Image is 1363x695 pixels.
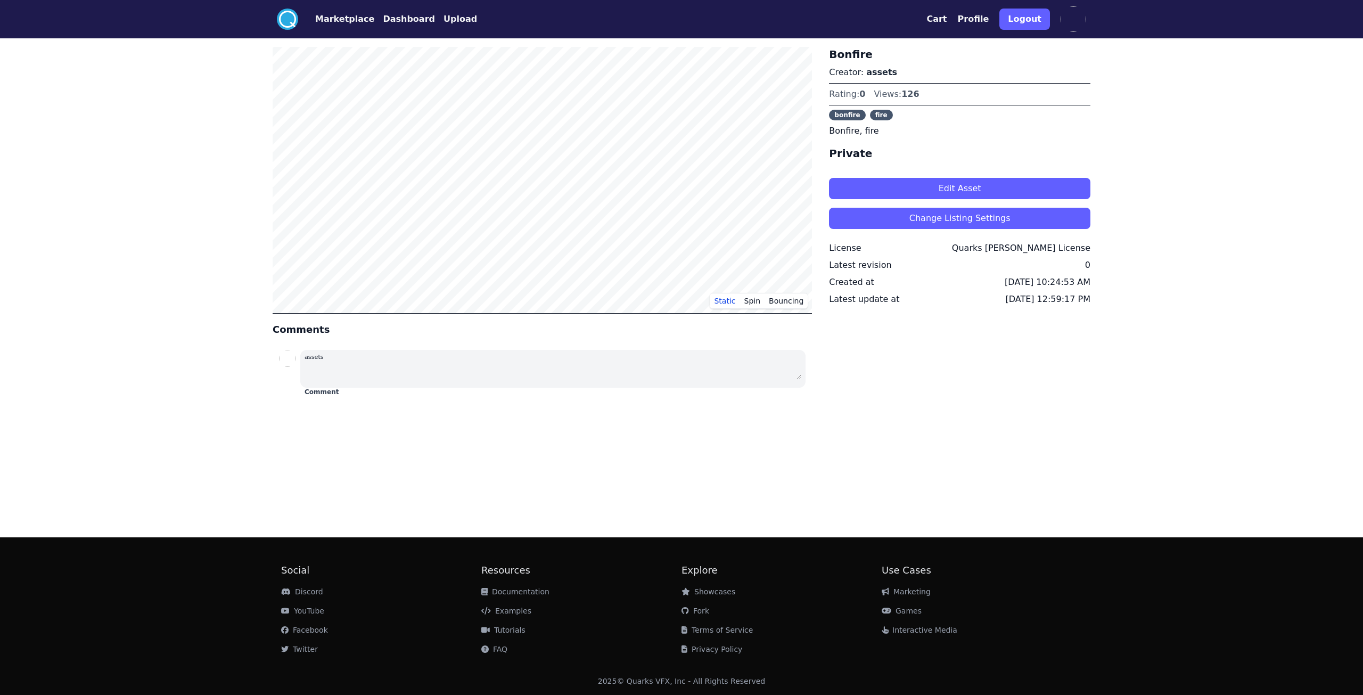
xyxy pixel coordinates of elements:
[829,66,1090,79] p: Creator:
[882,626,957,634] a: Interactive Media
[999,4,1050,34] a: Logout
[374,13,435,26] a: Dashboard
[829,276,874,289] div: Created at
[444,13,477,26] button: Upload
[829,293,899,306] div: Latest update at
[481,626,526,634] a: Tutorials
[279,350,296,367] img: profile
[901,89,919,99] span: 126
[874,88,919,101] div: Views:
[281,607,324,615] a: YouTube
[435,13,477,26] a: Upload
[273,322,812,337] h4: Comments
[681,645,742,653] a: Privacy Policy
[829,169,1090,199] a: Edit Asset
[882,563,1082,578] h2: Use Cases
[952,242,1090,255] div: Quarks [PERSON_NAME] License
[281,563,481,578] h2: Social
[999,9,1050,30] button: Logout
[305,354,324,361] small: assets
[305,388,339,396] button: Comment
[829,208,1090,229] button: Change Listing Settings
[681,626,753,634] a: Terms of Service
[383,13,435,26] button: Dashboard
[481,645,507,653] a: FAQ
[1085,259,1090,272] div: 0
[481,587,549,596] a: Documentation
[281,587,323,596] a: Discord
[281,626,328,634] a: Facebook
[315,13,374,26] button: Marketplace
[859,89,865,99] span: 0
[1061,6,1086,32] img: profile
[829,47,1090,62] h3: Bonfire
[829,125,1090,137] p: Bonfire, fire
[281,645,318,653] a: Twitter
[926,13,947,26] button: Cart
[958,13,989,26] button: Profile
[866,67,897,77] a: assets
[882,587,931,596] a: Marketing
[1005,276,1090,289] div: [DATE] 10:24:53 AM
[681,607,709,615] a: Fork
[740,293,765,309] button: Spin
[829,178,1090,199] button: Edit Asset
[829,110,865,120] span: bonfire
[481,607,531,615] a: Examples
[829,146,1090,161] h4: Private
[681,563,882,578] h2: Explore
[870,110,893,120] span: fire
[829,259,891,272] div: Latest revision
[829,242,861,255] div: License
[481,563,681,578] h2: Resources
[765,293,808,309] button: Bouncing
[598,676,766,686] div: 2025 © Quarks VFX, Inc - All Rights Reserved
[1005,293,1090,306] div: [DATE] 12:59:17 PM
[882,607,922,615] a: Games
[829,88,865,101] div: Rating:
[298,13,374,26] a: Marketplace
[681,587,735,596] a: Showcases
[710,293,740,309] button: Static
